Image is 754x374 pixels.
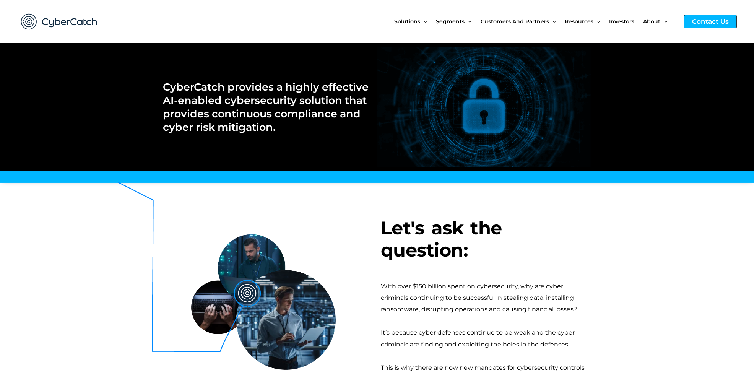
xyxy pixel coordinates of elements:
[643,5,661,37] span: About
[381,217,591,261] h3: Let's ask the question:
[609,5,635,37] span: Investors
[13,6,105,37] img: CyberCatch
[394,5,676,37] nav: Site Navigation: New Main Menu
[381,327,591,350] div: It’s because cyber defenses continue to be weak and the cyber criminals are finding and exploitin...
[593,5,600,37] span: Menu Toggle
[163,80,369,134] h2: CyberCatch provides a highly effective AI-enabled cybersecurity solution that provides continuous...
[565,5,593,37] span: Resources
[661,5,668,37] span: Menu Toggle
[465,5,471,37] span: Menu Toggle
[684,15,737,28] a: Contact Us
[420,5,427,37] span: Menu Toggle
[436,5,465,37] span: Segments
[381,281,591,315] div: With over $150 billion spent on cybersecurity, why are cyber criminals continuing to be successfu...
[481,5,549,37] span: Customers and Partners
[394,5,420,37] span: Solutions
[609,5,643,37] a: Investors
[549,5,556,37] span: Menu Toggle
